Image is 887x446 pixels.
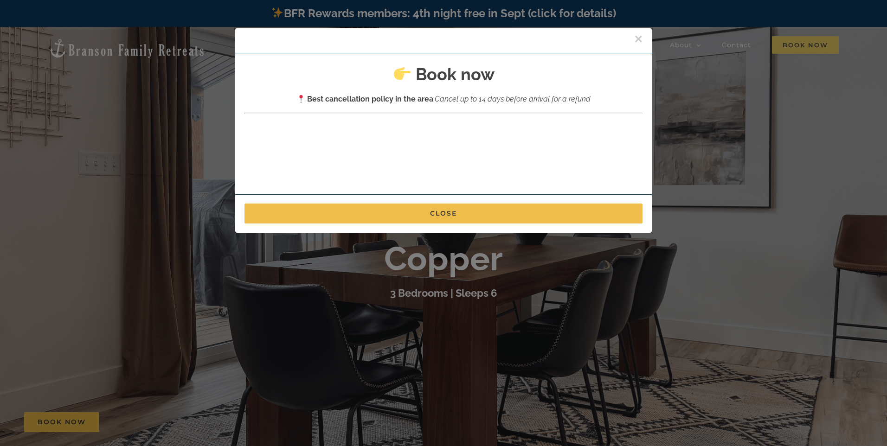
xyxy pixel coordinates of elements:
p: : [244,93,643,105]
button: Close [634,32,643,46]
button: Close [244,204,643,223]
em: Cancel up to 14 days before arrival for a refund [435,95,591,103]
img: 📍 [297,95,305,102]
img: 👉 [394,65,411,82]
strong: Book now [416,64,495,84]
strong: Best cancellation policy in the area [307,95,433,103]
